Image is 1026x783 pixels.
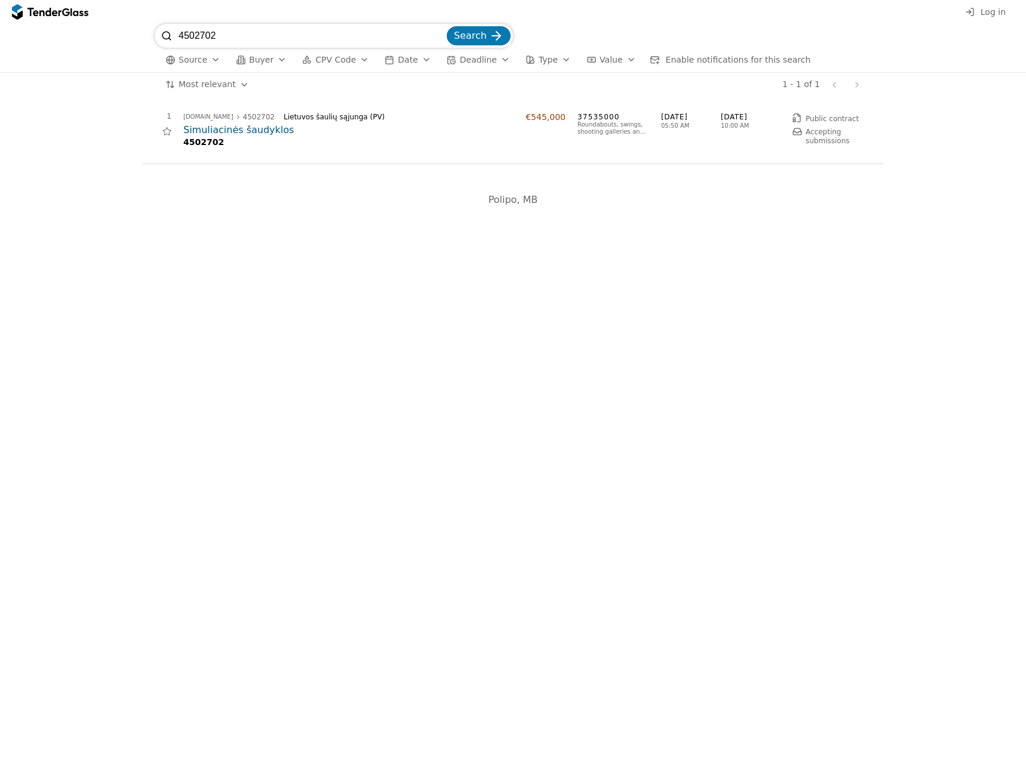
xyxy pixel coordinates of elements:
span: Buyer [249,55,274,64]
div: 1 - 1 of 1 [782,79,820,90]
span: CPV Code [315,55,356,64]
button: CPV Code [297,53,374,67]
span: Value [600,55,622,64]
span: Public contract [806,115,859,123]
button: Type [521,53,576,67]
span: [DATE] [661,112,721,122]
button: Search [447,26,511,45]
span: Polipo, MB [489,194,538,205]
span: Deadline [460,55,497,64]
span: Type [539,55,558,64]
button: Log in [962,5,1009,20]
span: 10:00 AM [721,122,749,130]
input: Search tenders... [179,24,444,48]
button: Enable notifications for this search [647,53,815,67]
button: Source [161,53,225,67]
span: Log in [981,7,1006,17]
div: Lietuvos šaulių sąjunga (PV) [284,113,517,121]
div: [DOMAIN_NAME] [183,114,234,120]
span: 37535000 [577,112,649,122]
button: Date [380,53,435,67]
span: Date [398,55,417,64]
div: 4502702 [243,113,275,121]
button: Value [582,53,640,67]
span: 05:50 AM [661,122,721,130]
span: Enable notifications for this search [666,55,811,64]
span: [DATE] [721,112,781,122]
a: [DOMAIN_NAME]4502702 [183,113,275,121]
span: 4502702 [183,137,224,147]
div: Roundabouts, swings, shooting galleries and other fairground amusements [577,121,649,135]
a: Simuliacinės šaudyklos [183,124,566,137]
span: Accepting submissions [806,128,850,144]
span: Source [179,55,207,64]
span: Search [454,30,487,41]
div: €545,000 [526,112,566,122]
button: Deadline [442,53,515,67]
div: 1 [143,112,171,121]
button: Buyer [231,53,291,67]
